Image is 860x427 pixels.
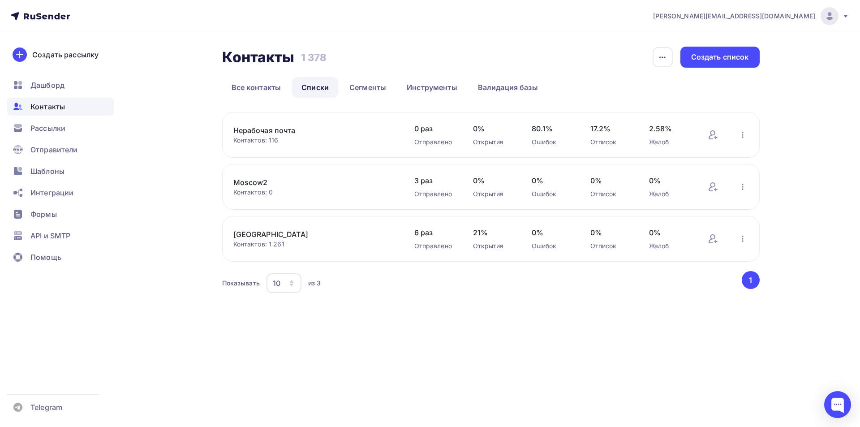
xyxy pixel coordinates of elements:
a: Сегменты [340,77,396,98]
ul: Pagination [740,271,760,289]
span: Формы [30,209,57,220]
div: Открытия [473,190,514,198]
span: Отправители [30,144,78,155]
h3: 1 378 [301,51,327,64]
div: Отправлено [414,190,455,198]
div: Создать рассылку [32,49,99,60]
span: Telegram [30,402,62,413]
span: 17.2% [590,123,631,134]
a: Дашборд [7,76,114,94]
div: Жалоб [649,190,690,198]
a: [GEOGRAPHIC_DATA] [233,229,386,240]
a: Отправители [7,141,114,159]
h2: Контакты [222,48,295,66]
span: 0% [532,227,572,238]
span: Интеграции [30,187,73,198]
div: Ошибок [532,242,572,250]
div: 10 [273,278,280,289]
div: Показывать [222,279,260,288]
a: Шаблоны [7,162,114,180]
span: 0% [473,175,514,186]
span: Рассылки [30,123,65,134]
div: Отписок [590,138,631,147]
div: Создать список [691,52,749,62]
span: 3 раз [414,175,455,186]
span: 2.58% [649,123,690,134]
span: 0 раз [414,123,455,134]
span: Помощь [30,252,61,263]
button: 10 [266,273,302,293]
div: Жалоб [649,138,690,147]
span: Шаблоны [30,166,64,177]
span: API и SMTP [30,230,70,241]
span: 0% [473,123,514,134]
a: [PERSON_NAME][EMAIL_ADDRESS][DOMAIN_NAME] [653,7,849,25]
span: 0% [649,175,690,186]
span: 0% [590,175,631,186]
div: Ошибок [532,190,572,198]
span: 0% [590,227,631,238]
div: Контактов: 0 [233,188,396,197]
button: Go to page 1 [742,271,760,289]
div: Отписок [590,242,631,250]
a: Списки [292,77,338,98]
span: 0% [649,227,690,238]
a: Инструменты [397,77,467,98]
span: 80.1% [532,123,572,134]
a: Рассылки [7,119,114,137]
span: [PERSON_NAME][EMAIL_ADDRESS][DOMAIN_NAME] [653,12,815,21]
div: Открытия [473,242,514,250]
span: Дашборд [30,80,64,91]
div: Отправлено [414,242,455,250]
span: 6 раз [414,227,455,238]
a: Контакты [7,98,114,116]
div: Открытия [473,138,514,147]
div: из 3 [308,279,321,288]
div: Отправлено [414,138,455,147]
a: Нерабочая почта [233,125,386,136]
a: Формы [7,205,114,223]
span: 21% [473,227,514,238]
div: Контактов: 1 261 [233,240,396,249]
div: Отписок [590,190,631,198]
a: Валидация базы [469,77,547,98]
span: Контакты [30,101,65,112]
div: Жалоб [649,242,690,250]
div: Ошибок [532,138,572,147]
a: Все контакты [222,77,291,98]
span: 0% [532,175,572,186]
div: Контактов: 116 [233,136,396,145]
a: Moscow2 [233,177,386,188]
